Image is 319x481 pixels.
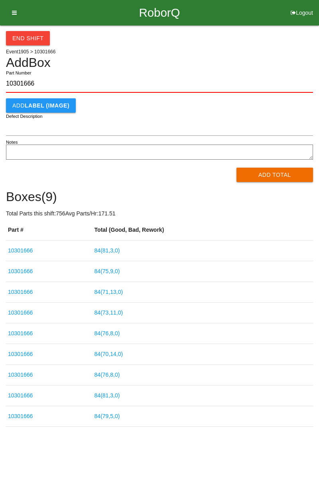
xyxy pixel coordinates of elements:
[93,220,313,240] th: Total (Good, Bad, Rework)
[95,413,120,419] a: 84(79,5,0)
[95,372,120,378] a: 84(76,8,0)
[95,289,123,295] a: 84(71,13,0)
[95,330,120,336] a: 84(76,8,0)
[6,190,313,204] h4: Boxes ( 9 )
[8,330,33,336] a: 10301666
[6,49,55,55] span: Event 1905 > 10301666
[6,56,313,70] h4: Add Box
[8,289,33,295] a: 10301666
[6,70,31,76] label: Part Number
[95,351,123,357] a: 84(70,14,0)
[6,75,313,93] input: Required
[6,113,43,120] label: Defect Description
[95,309,123,316] a: 84(73,11,0)
[95,392,120,399] a: 84(81,3,0)
[8,309,33,316] a: 10301666
[25,102,69,109] b: LABEL (IMAGE)
[8,247,33,254] a: 10301666
[95,247,120,254] a: 84(81,3,0)
[6,31,50,45] button: End Shift
[236,168,313,182] button: Add Total
[6,220,93,240] th: Part #
[95,268,120,274] a: 84(75,9,0)
[8,372,33,378] a: 10301666
[8,351,33,357] a: 10301666
[6,98,76,113] button: AddLABEL (IMAGE)
[8,392,33,399] a: 10301666
[6,139,18,146] label: Notes
[6,209,313,218] p: Total Parts this shift: 756 Avg Parts/Hr: 171.51
[8,268,33,274] a: 10301666
[8,413,33,419] a: 10301666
